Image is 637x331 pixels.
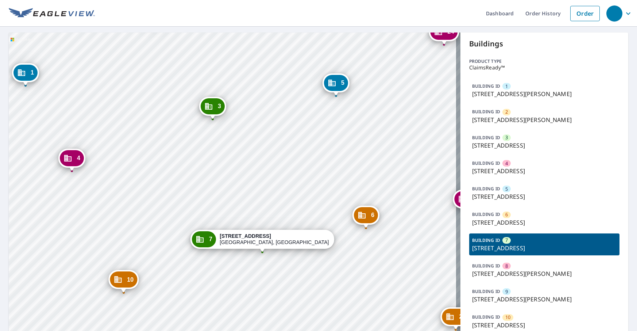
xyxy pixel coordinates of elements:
p: [STREET_ADDRESS] [472,218,617,227]
span: 6 [371,212,374,218]
p: [STREET_ADDRESS][PERSON_NAME] [472,115,617,124]
p: [STREET_ADDRESS] [472,321,617,330]
span: 3 [505,134,508,141]
p: BUILDING ID [472,288,500,294]
p: [STREET_ADDRESS][PERSON_NAME] [472,269,617,278]
span: 10 [505,314,510,321]
span: 4 [505,160,508,167]
div: Dropped pin, building 3, Commercial property, 4730 Cottage Oaks Dr Charlotte, NC 28269 [199,97,226,119]
span: 4 [77,155,80,161]
span: 24 [448,29,454,34]
p: BUILDING ID [472,160,500,166]
p: Product type [469,58,620,65]
div: Dropped pin, building 10, Commercial property, 4807 Cottage Oaks Dr Charlotte, NC 28269 [108,270,139,293]
span: 5 [341,80,344,85]
span: 26 [459,314,466,319]
div: Dropped pin, building 24, Commercial property, 5346 Johnston Mill Ct Charlotte, NC 28269 [429,22,459,45]
span: 1 [31,70,34,75]
p: BUILDING ID [472,134,500,141]
p: BUILDING ID [472,237,500,243]
span: 1 [505,83,508,90]
p: BUILDING ID [472,263,500,269]
p: [STREET_ADDRESS] [472,192,617,201]
p: BUILDING ID [472,109,500,115]
p: BUILDING ID [472,211,500,217]
p: [STREET_ADDRESS] [472,167,617,175]
p: [STREET_ADDRESS] [472,244,617,252]
span: 6 [505,211,508,218]
div: Dropped pin, building 1, Commercial property, 5326 Waverly Lynn Ln Charlotte, NC 28269 [12,63,39,86]
p: BUILDING ID [472,314,500,320]
span: 3 [218,103,221,109]
p: [STREET_ADDRESS] [472,141,617,150]
div: Dropped pin, building 26, Commercial property, 5428 Johnston Mill Ct Charlotte, NC 28269 [441,307,471,330]
div: Dropped pin, building 5, Commercial property, 4712 Cottage Oaks Dr Charlotte, NC 28269 [323,73,350,96]
div: [GEOGRAPHIC_DATA], [GEOGRAPHIC_DATA] 28269 [220,233,329,246]
strong: [STREET_ADDRESS] [220,233,271,239]
p: [STREET_ADDRESS][PERSON_NAME] [472,90,617,98]
span: 5 [505,186,508,193]
span: 9 [505,288,508,295]
span: 2 [505,109,508,115]
p: ClaimsReady™ [469,65,620,71]
div: Dropped pin, building 4, Commercial property, 4808 Cottage Oaks Dr Charlotte, NC 28269 [58,149,85,171]
p: BUILDING ID [472,83,500,89]
p: Buildings [469,38,620,49]
span: 8 [505,263,508,270]
p: BUILDING ID [472,186,500,192]
img: EV Logo [9,8,95,19]
div: Dropped pin, building 7, Commercial property, 4727 Cottage Oaks Dr Charlotte, NC 28269 [190,230,334,252]
span: 7 [209,236,212,242]
div: Dropped pin, building 6, Commercial property, 4715 Cottage Oaks Dr Charlotte, NC 28269 [352,206,379,228]
span: 10 [127,277,134,282]
span: 7 [505,237,508,244]
p: [STREET_ADDRESS][PERSON_NAME] [472,295,617,304]
a: Order [570,6,600,21]
div: Dropped pin, building 20, Commercial property, 5406 Johnston Mill Ct Charlotte, NC 28269 [453,190,483,212]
